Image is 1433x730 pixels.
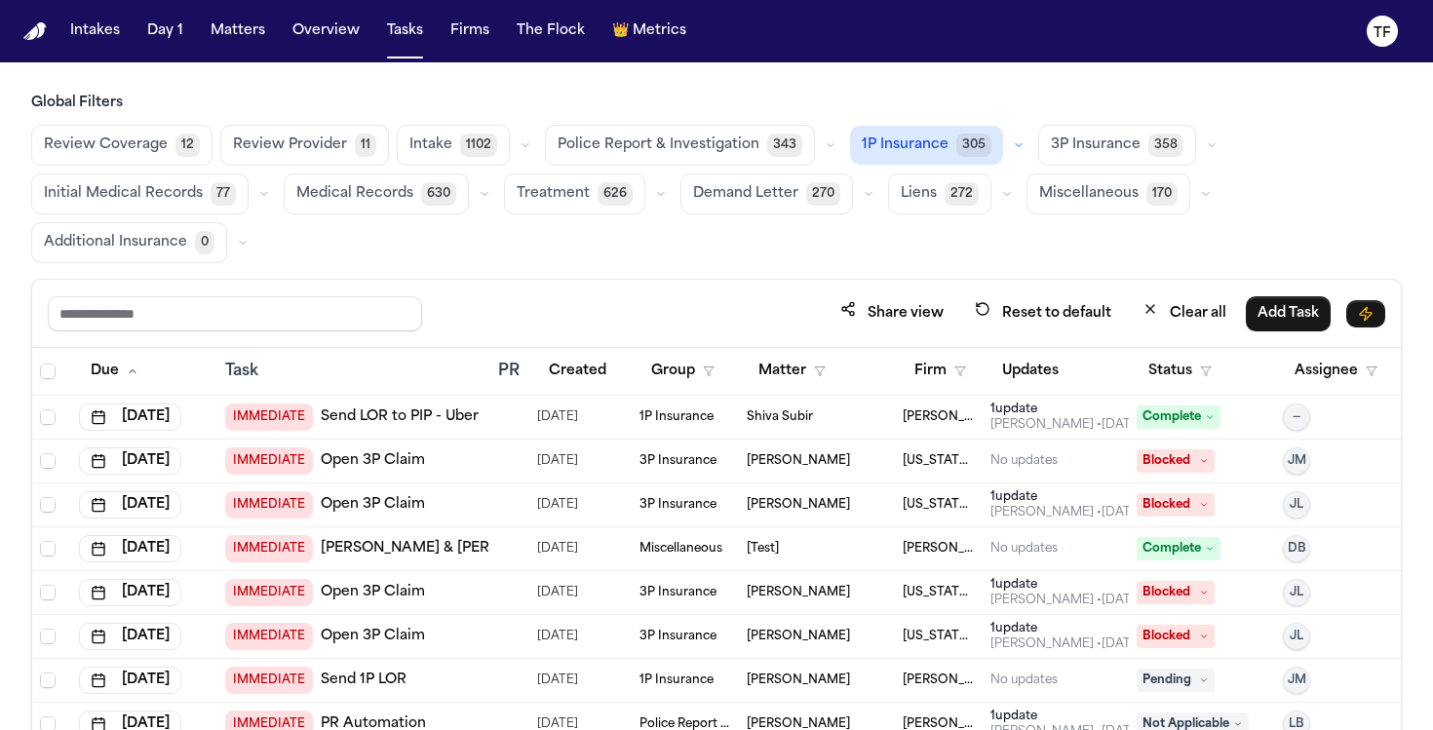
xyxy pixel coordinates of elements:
[517,184,590,204] span: Treatment
[680,173,853,214] button: Demand Letter270
[296,184,413,204] span: Medical Records
[31,173,249,214] button: Initial Medical Records77
[1039,184,1139,204] span: Miscellaneous
[31,94,1402,113] h3: Global Filters
[443,14,497,49] button: Firms
[460,134,497,157] span: 1102
[1246,296,1331,331] button: Add Task
[888,173,991,214] button: Liens272
[233,135,347,155] span: Review Provider
[806,182,840,206] span: 270
[421,182,456,206] span: 630
[901,184,937,204] span: Liens
[1131,295,1238,331] button: Clear all
[31,222,227,263] button: Additional Insurance0
[1148,134,1183,157] span: 358
[409,135,452,155] span: Intake
[963,295,1123,331] button: Reset to default
[397,125,510,166] button: Intake1102
[1051,135,1141,155] span: 3P Insurance
[504,173,645,214] button: Treatment626
[285,14,368,49] button: Overview
[355,134,376,157] span: 11
[850,126,1003,165] button: 1P Insurance305
[1026,173,1190,214] button: Miscellaneous170
[220,125,389,166] button: Review Provider11
[604,14,694,49] button: crownMetrics
[23,22,47,41] img: Finch Logo
[558,135,759,155] span: Police Report & Investigation
[945,182,979,206] span: 272
[23,22,47,41] a: Home
[693,184,798,204] span: Demand Letter
[598,182,633,206] span: 626
[545,125,815,166] button: Police Report & Investigation343
[139,14,191,49] button: Day 1
[211,182,236,206] span: 77
[379,14,431,49] button: Tasks
[767,134,802,157] span: 343
[829,295,955,331] button: Share view
[44,233,187,252] span: Additional Insurance
[862,135,949,155] span: 1P Insurance
[31,125,213,166] button: Review Coverage12
[62,14,128,49] button: Intakes
[195,231,214,254] span: 0
[44,135,168,155] span: Review Coverage
[1346,300,1385,327] button: Immediate Task
[44,184,203,204] span: Initial Medical Records
[1038,125,1196,166] button: 3P Insurance358
[956,134,991,157] span: 305
[175,134,200,157] span: 12
[509,14,593,49] button: The Flock
[284,173,469,214] button: Medical Records630
[1146,182,1178,206] span: 170
[203,14,273,49] button: Matters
